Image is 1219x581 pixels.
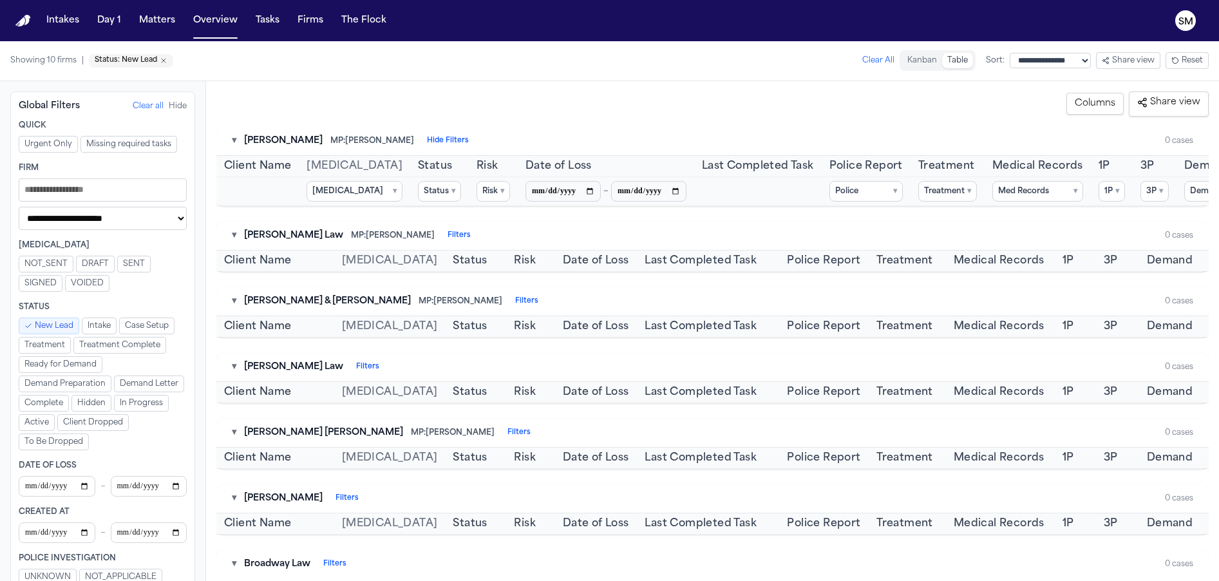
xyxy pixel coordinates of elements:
span: Treatment [24,340,65,350]
span: Demand [1147,385,1193,400]
span: Treatment [918,158,975,174]
button: Risk [477,158,498,174]
button: Toggle firm section [232,426,236,439]
span: ▾ [1115,186,1119,196]
span: ▾ [893,186,897,196]
button: The Flock [336,9,392,32]
button: Client Dropped [57,414,129,431]
button: Treatment [876,253,933,269]
a: Firms [292,9,328,32]
button: Last Completed Task [702,158,814,174]
button: Overview [188,9,243,32]
div: 0 cases [1165,428,1193,438]
button: Demand Preparation [19,376,111,392]
span: [PERSON_NAME] Law [244,229,343,242]
button: 1P [1099,158,1110,174]
span: 3P [1104,385,1118,400]
span: Status [418,158,452,174]
button: Matters [134,9,180,32]
button: Client Name [224,450,291,466]
span: New Lead [35,321,73,331]
button: 3P [1104,450,1118,466]
button: 1P [1063,516,1074,531]
button: Status [453,516,487,531]
button: Client Name [224,516,291,531]
button: Risk [514,450,536,466]
button: Demand [1147,253,1193,269]
button: Filters [507,428,531,438]
button: Ready for Demand [19,356,102,373]
button: Missing required tasks [80,136,177,153]
span: ▾ [967,186,971,196]
button: VOIDED [65,275,109,292]
span: – [100,525,106,540]
span: To Be Dropped [24,437,83,447]
span: Risk [514,319,536,334]
div: [MEDICAL_DATA] [19,240,187,251]
div: Global Filters [19,100,80,113]
span: [PERSON_NAME] [PERSON_NAME] [244,426,403,439]
button: Toggle firm section [232,361,236,374]
button: 1P [1063,385,1074,400]
span: Showing 10 firms [10,55,77,66]
span: SENT [123,259,145,269]
button: Columns [1066,93,1124,115]
span: Medical Records [992,158,1083,174]
div: Date of Loss [19,461,187,471]
button: Clear All [862,55,894,66]
button: 1P ▾ [1099,181,1125,202]
span: 1P [1063,319,1074,334]
button: Last Completed Task [645,385,757,400]
button: DRAFT [76,256,115,272]
button: Toggle firm section [232,295,236,308]
div: 0 cases [1165,231,1193,241]
span: Treatment Complete [79,340,160,350]
span: MP: [PERSON_NAME] [330,136,414,146]
button: Treatment ▾ [918,181,977,202]
span: 1P [1063,450,1074,466]
span: Medical Records [954,319,1044,334]
div: 0 cases [1165,296,1193,307]
span: ▾ [500,186,504,196]
button: Date of Loss [563,253,629,269]
span: Date of Loss [525,158,592,174]
img: Finch Logo [15,15,31,27]
span: [MEDICAL_DATA] [342,256,438,266]
button: Demand [1147,319,1193,334]
span: Police Report [787,516,860,531]
span: Intake [88,321,111,331]
span: Client Dropped [63,417,123,428]
button: Client Name [224,158,291,174]
button: Police Report [787,450,860,466]
div: Quick [19,120,187,131]
span: MP: [PERSON_NAME] [419,296,502,307]
button: Treatment [876,319,933,334]
span: Ready for Demand [24,359,97,370]
span: Status [453,450,487,466]
span: Risk [514,253,536,269]
button: Police ▾ [829,181,903,202]
span: Demand [1147,450,1193,466]
button: Share view [1096,52,1160,69]
button: Filters [515,296,538,307]
span: ▾ [1073,186,1077,196]
span: Urgent Only [24,139,72,149]
button: Last Completed Task [645,516,757,531]
button: 3P ▾ [1140,181,1169,202]
span: ▾ [451,186,455,196]
span: – [100,479,106,494]
button: Treatment Complete [73,337,166,354]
